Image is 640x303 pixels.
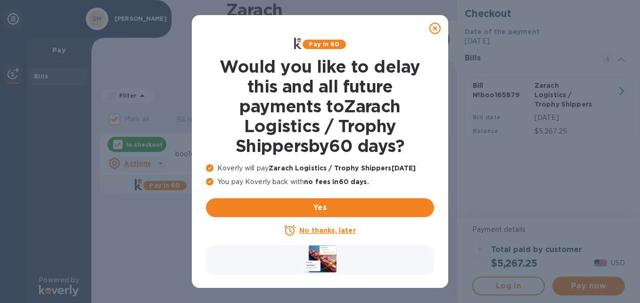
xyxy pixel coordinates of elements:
[213,202,427,213] span: Yes
[269,164,416,172] b: Zarach Logistics / Trophy Shippers [DATE]
[206,177,434,187] p: You pay Koverly back with
[299,227,355,234] u: No thanks, later
[206,163,434,173] p: Koverly will pay
[206,57,434,156] h1: Would you like to delay this and all future payments to Zarach Logistics / Trophy Shippers by 60 ...
[309,41,339,48] b: Pay in 60
[206,198,434,217] button: Yes
[304,178,369,185] b: no fees in 60 days .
